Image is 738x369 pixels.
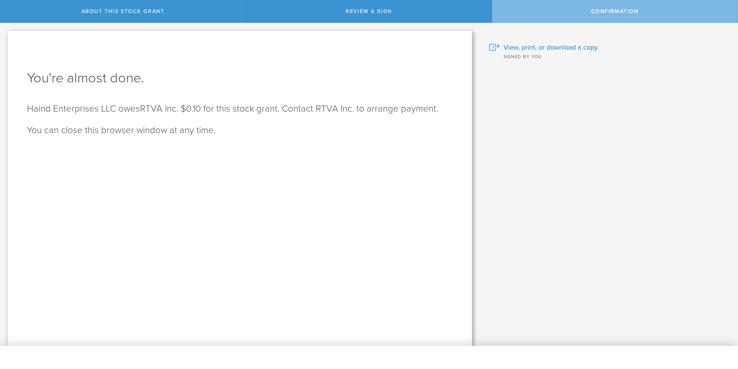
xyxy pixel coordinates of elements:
[81,8,165,15] span: About this stock grant
[27,103,140,114] span: Haind Enterprises LLC owes
[489,52,726,60] div: Signed by you
[27,103,453,115] p: RTVA Inc. $0.10 for this stock grant. Contact RTVA Inc. to arrange payment.
[27,124,453,137] p: You can close this browser window at any time.
[346,8,392,15] span: Review & Sign
[591,8,639,15] span: Confirmation
[27,69,453,87] h1: You're almost done.
[504,42,599,52] span: View, print, or download a copy.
